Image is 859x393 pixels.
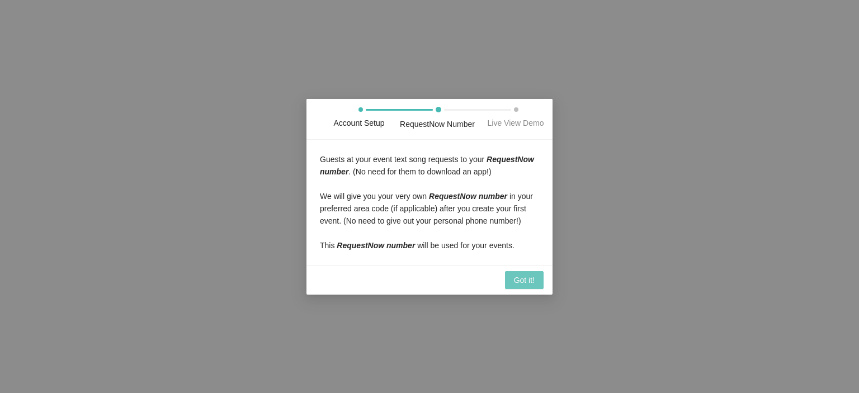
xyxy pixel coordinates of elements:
span: We will give you your very own in your preferred area code (if applicable) after you create your ... [320,192,533,250]
i: RequestNow number [429,192,507,201]
i: RequestNow number [337,241,415,250]
i: RequestNow number [320,155,534,176]
span: Got it! [514,274,535,286]
button: Got it! [505,271,544,289]
div: Live View Demo [488,117,544,129]
span: Guests at your event text song requests to your . (No need for them to download an app!) [320,155,534,176]
div: RequestNow Number [400,118,475,130]
div: Account Setup [333,117,384,129]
